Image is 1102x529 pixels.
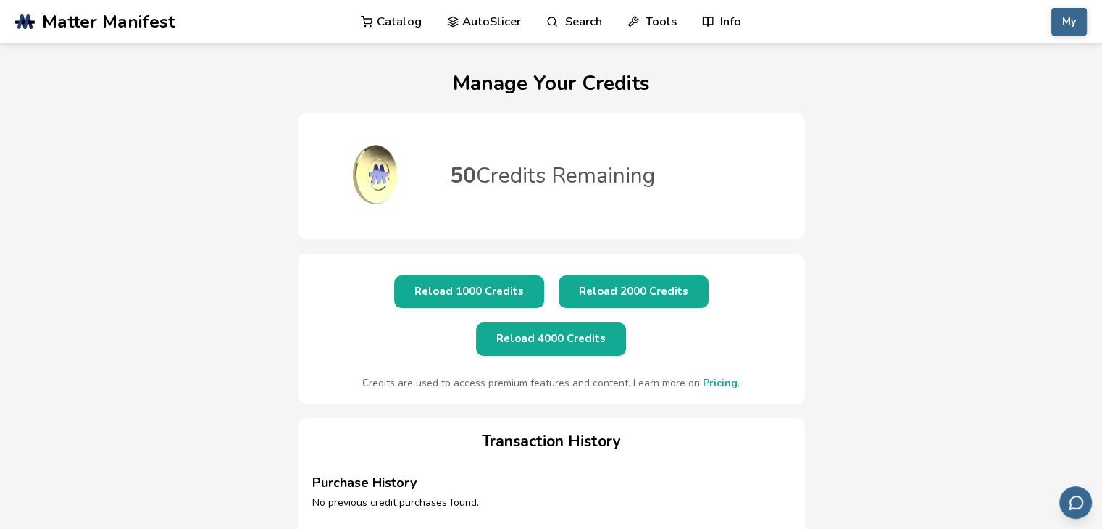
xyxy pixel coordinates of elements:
img: Credits [305,120,450,229]
button: My [1051,8,1087,36]
a: Pricing [703,376,738,390]
h3: Purchase History [312,475,790,491]
div: Credits are used to access premium features and content. Learn more on . [312,378,790,389]
h1: Manage Your Credits [14,72,1088,95]
h2: Transaction History [312,433,790,450]
span: Matter Manifest [42,12,175,32]
p: No previous credit purchases found. [312,497,790,509]
button: Reload 4000 Credits [476,322,626,355]
button: Reload 1000 Credits [394,275,544,308]
button: Reload 2000 Credits [559,275,709,308]
p: Credits Remaining [450,165,655,187]
strong: 50 [450,161,476,191]
button: Send feedback via email [1059,486,1092,519]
